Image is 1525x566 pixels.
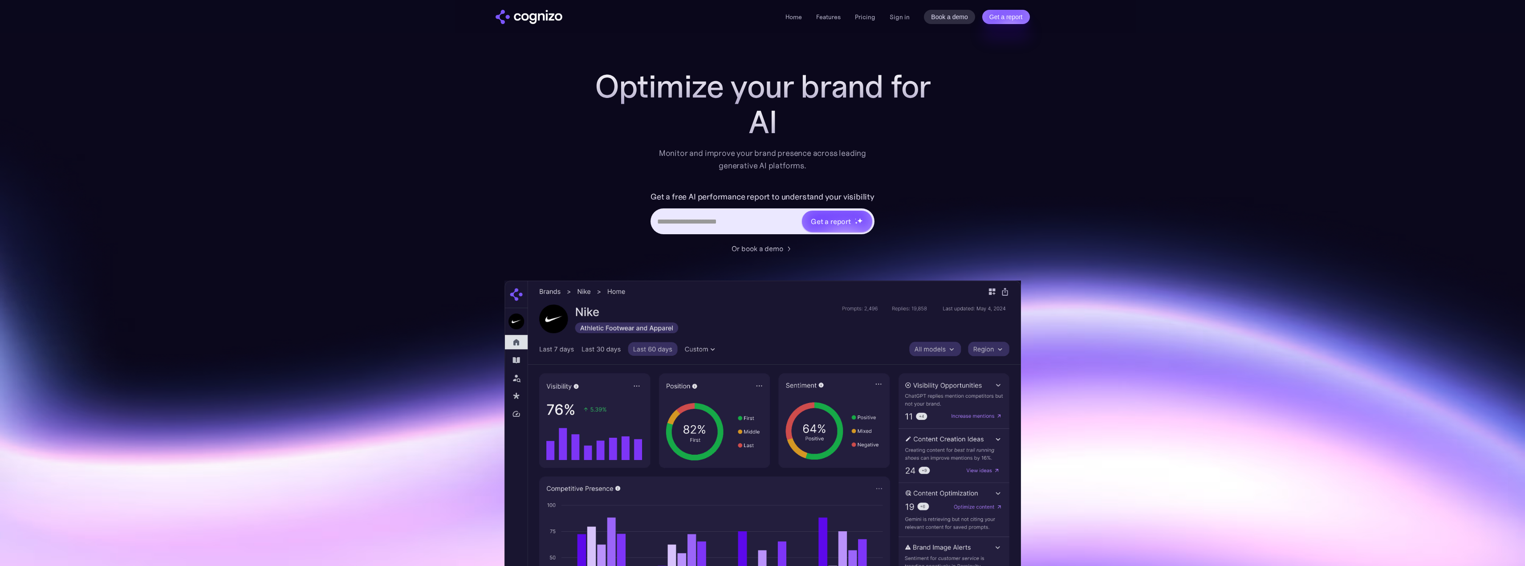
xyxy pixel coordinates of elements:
[496,10,562,24] a: home
[651,190,874,239] form: Hero URL Input Form
[785,13,802,21] a: Home
[855,218,856,220] img: star
[857,218,863,224] img: star
[924,10,975,24] a: Book a demo
[816,13,841,21] a: Features
[585,104,941,140] div: AI
[855,13,875,21] a: Pricing
[982,10,1030,24] a: Get a report
[732,243,794,254] a: Or book a demo
[855,221,858,224] img: star
[651,190,874,204] label: Get a free AI performance report to understand your visibility
[732,243,783,254] div: Or book a demo
[811,216,851,227] div: Get a report
[496,10,562,24] img: cognizo logo
[801,210,873,233] a: Get a reportstarstarstar
[653,147,872,172] div: Monitor and improve your brand presence across leading generative AI platforms.
[585,69,941,104] h1: Optimize your brand for
[890,12,910,22] a: Sign in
